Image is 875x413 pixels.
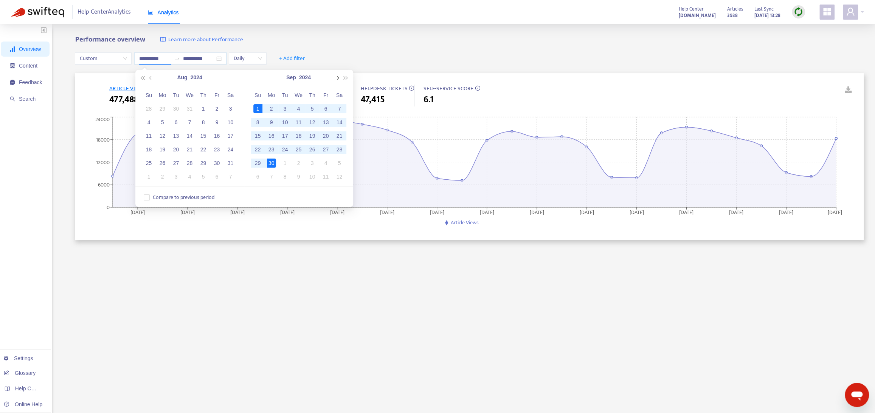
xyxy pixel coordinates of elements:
[727,11,738,20] strong: 3938
[197,88,210,102] th: Th
[451,218,479,227] span: Article Views
[292,156,306,170] td: 2024-10-02
[294,104,303,113] div: 4
[729,208,744,216] tspan: [DATE]
[148,10,153,15] span: area-chart
[183,116,197,129] td: 2024-08-07
[265,129,278,143] td: 2024-09-16
[230,208,245,216] tspan: [DATE]
[226,145,235,154] div: 24
[267,172,276,181] div: 7
[294,172,303,181] div: 9
[226,131,235,140] div: 17
[335,145,344,154] div: 28
[185,104,194,113] div: 31
[278,143,292,156] td: 2024-09-24
[306,88,319,102] th: Th
[10,96,15,102] span: search
[199,172,208,181] div: 5
[308,159,317,168] div: 3
[213,145,222,154] div: 23
[144,145,154,154] div: 18
[251,129,265,143] td: 2024-09-15
[321,118,330,127] div: 13
[210,102,224,116] td: 2024-08-02
[183,129,197,143] td: 2024-08-14
[822,7,832,16] span: appstore
[172,118,181,127] div: 6
[306,129,319,143] td: 2024-09-19
[319,170,333,183] td: 2024-10-11
[281,104,290,113] div: 3
[144,131,154,140] div: 11
[292,143,306,156] td: 2024-09-25
[197,143,210,156] td: 2024-08-22
[321,159,330,168] div: 4
[224,88,237,102] th: Sa
[142,116,156,129] td: 2024-08-04
[226,118,235,127] div: 10
[335,104,344,113] div: 7
[424,84,473,93] span: SELF-SERVICE SCORE
[78,5,131,19] span: Help Center Analytics
[197,170,210,183] td: 2024-09-05
[224,143,237,156] td: 2024-08-24
[169,116,183,129] td: 2024-08-06
[210,170,224,183] td: 2024-09-06
[226,104,235,113] div: 3
[156,170,169,183] td: 2024-09-02
[380,208,394,216] tspan: [DATE]
[109,93,138,106] span: 477,488
[278,170,292,183] td: 2024-10-08
[142,129,156,143] td: 2024-08-11
[183,143,197,156] td: 2024-08-21
[308,131,317,140] div: 19
[213,104,222,113] div: 2
[333,116,346,129] td: 2024-09-14
[10,63,15,68] span: container
[96,135,110,144] tspan: 18000
[253,118,262,127] div: 8
[333,129,346,143] td: 2024-09-21
[294,118,303,127] div: 11
[224,170,237,183] td: 2024-09-07
[292,88,306,102] th: We
[253,172,262,181] div: 6
[172,145,181,154] div: 20
[156,116,169,129] td: 2024-08-05
[10,46,15,52] span: signal
[130,208,145,216] tspan: [DATE]
[185,118,194,127] div: 7
[754,5,774,13] span: Last Sync
[174,55,180,62] span: swap-right
[306,116,319,129] td: 2024-09-12
[281,159,290,168] div: 1
[292,170,306,183] td: 2024-10-09
[281,172,290,181] div: 8
[169,102,183,116] td: 2024-07-30
[213,159,222,168] div: 30
[319,116,333,129] td: 2024-09-13
[96,158,110,166] tspan: 12000
[185,172,194,181] div: 4
[294,159,303,168] div: 2
[183,102,197,116] td: 2024-07-31
[306,102,319,116] td: 2024-09-05
[779,208,794,216] tspan: [DATE]
[210,116,224,129] td: 2024-08-09
[286,70,296,85] button: Sep
[321,104,330,113] div: 6
[333,170,346,183] td: 2024-10-12
[360,93,385,106] span: 47,415
[253,145,262,154] div: 22
[299,70,311,85] button: 2024
[4,401,42,407] a: Online Help
[754,11,780,20] strong: [DATE] 13:28
[251,143,265,156] td: 2024-09-22
[168,35,243,44] span: Learn more about Performance
[267,131,276,140] div: 16
[333,88,346,102] th: Sa
[846,7,855,16] span: user
[281,118,290,127] div: 10
[308,118,317,127] div: 12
